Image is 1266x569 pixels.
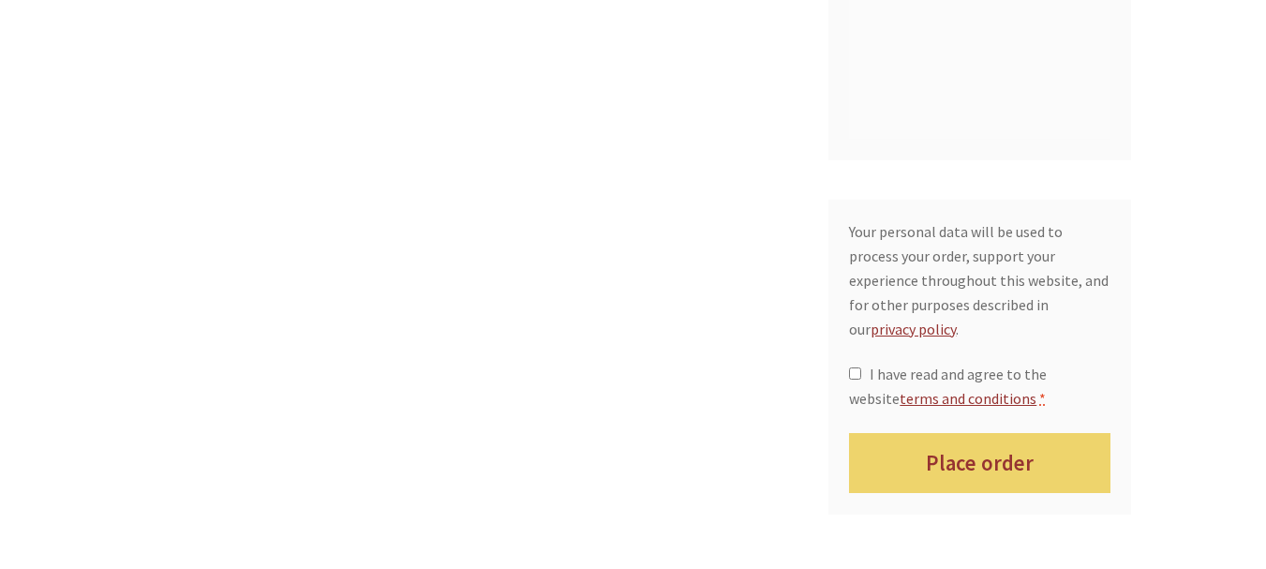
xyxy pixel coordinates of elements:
[900,389,1036,408] a: terms and conditions
[849,367,861,380] input: I have read and agree to the websiteterms and conditions *
[849,433,1110,494] button: Place order
[849,365,1046,408] span: I have read and agree to the website
[871,320,956,338] a: privacy policy
[1039,389,1046,408] abbr: required
[849,220,1110,341] p: Your personal data will be used to process your order, support your experience throughout this we...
